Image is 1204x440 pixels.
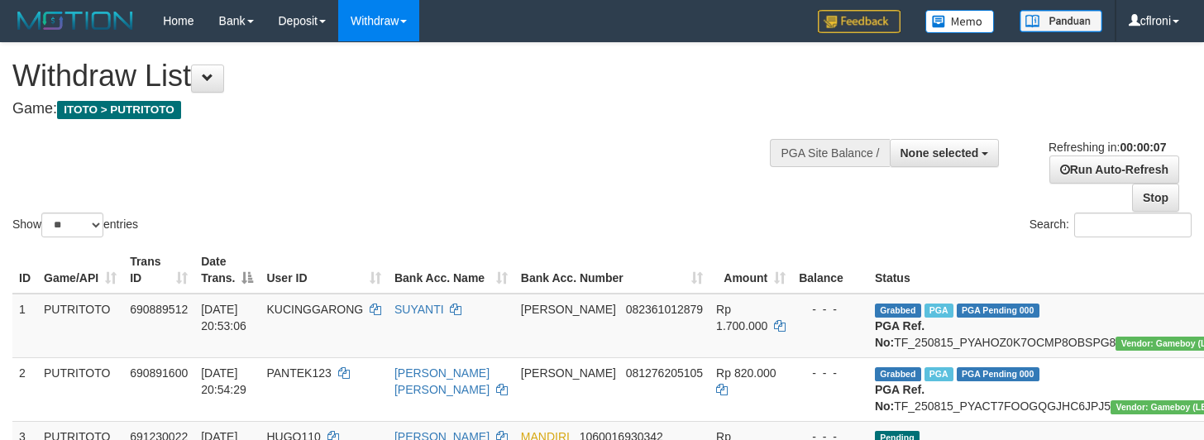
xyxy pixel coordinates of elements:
[875,367,921,381] span: Grabbed
[12,8,138,33] img: MOTION_logo.png
[514,246,709,294] th: Bank Acc. Number: activate to sort column ascending
[130,303,188,316] span: 690889512
[12,101,786,117] h4: Game:
[41,213,103,237] select: Showentries
[1049,155,1179,184] a: Run Auto-Refresh
[799,365,862,381] div: - - -
[12,294,37,358] td: 1
[924,304,953,318] span: Marked by cflfadyl
[12,357,37,421] td: 2
[925,10,995,33] img: Button%20Memo.svg
[266,366,331,380] span: PANTEK123
[1132,184,1179,212] a: Stop
[260,246,387,294] th: User ID: activate to sort column ascending
[194,246,260,294] th: Date Trans.: activate to sort column descending
[201,366,246,396] span: [DATE] 20:54:29
[37,246,123,294] th: Game/API: activate to sort column ascending
[12,60,786,93] h1: Withdraw List
[875,383,924,413] b: PGA Ref. No:
[709,246,792,294] th: Amount: activate to sort column ascending
[1020,10,1102,32] img: panduan.png
[890,139,1000,167] button: None selected
[875,319,924,349] b: PGA Ref. No:
[266,303,363,316] span: KUCINGGARONG
[875,304,921,318] span: Grabbed
[394,303,444,316] a: SUYANTI
[716,366,776,380] span: Rp 820.000
[626,366,703,380] span: Copy 081276205105 to clipboard
[1030,213,1192,237] label: Search:
[57,101,181,119] span: ITOTO > PUTRITOTO
[37,294,123,358] td: PUTRITOTO
[123,246,194,294] th: Trans ID: activate to sort column ascending
[521,366,616,380] span: [PERSON_NAME]
[957,304,1039,318] span: PGA Pending
[716,303,767,332] span: Rp 1.700.000
[818,10,901,33] img: Feedback.jpg
[394,366,490,396] a: [PERSON_NAME] [PERSON_NAME]
[1049,141,1166,154] span: Refreshing in:
[130,366,188,380] span: 690891600
[792,246,868,294] th: Balance
[901,146,979,160] span: None selected
[37,357,123,421] td: PUTRITOTO
[521,303,616,316] span: [PERSON_NAME]
[924,367,953,381] span: Marked by cflfadyl
[626,303,703,316] span: Copy 082361012879 to clipboard
[1074,213,1192,237] input: Search:
[201,303,246,332] span: [DATE] 20:53:06
[799,301,862,318] div: - - -
[957,367,1039,381] span: PGA Pending
[770,139,889,167] div: PGA Site Balance /
[1120,141,1166,154] strong: 00:00:07
[12,246,37,294] th: ID
[388,246,514,294] th: Bank Acc. Name: activate to sort column ascending
[12,213,138,237] label: Show entries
